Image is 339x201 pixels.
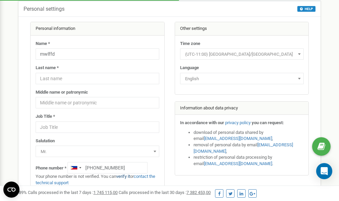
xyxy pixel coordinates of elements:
[252,120,284,125] strong: you can request:
[194,142,304,154] li: removal of personal data by email ,
[194,130,304,142] li: download of personal data shared by email ,
[186,190,211,195] u: 7 382 453,00
[36,41,50,47] label: Name *
[204,161,272,166] a: [EMAIL_ADDRESS][DOMAIN_NAME]
[116,174,130,179] a: verify it
[180,48,304,60] span: (UTC-11:00) Pacific/Midway
[3,182,19,198] button: Open CMP widget
[36,73,159,84] input: Last name
[36,97,159,108] input: Middle name or patronymic
[119,190,211,195] span: Calls processed in the last 30 days :
[36,146,159,157] span: Mr.
[36,165,67,171] label: Phone number *
[68,162,83,173] div: Telephone country code
[180,65,199,71] label: Language
[204,136,272,141] a: [EMAIL_ADDRESS][DOMAIN_NAME]
[93,190,118,195] u: 1 745 115,00
[24,6,65,12] h5: Personal settings
[36,65,59,71] label: Last name *
[180,41,200,47] label: Time zone
[36,89,88,96] label: Middle name or patronymic
[225,120,251,125] a: privacy policy
[175,22,309,36] div: Other settings
[31,22,164,36] div: Personal information
[28,190,118,195] span: Calls processed in the last 7 days :
[180,120,224,125] strong: In accordance with our
[316,163,332,179] div: Open Intercom Messenger
[68,162,147,173] input: +1-800-555-55-55
[175,102,309,115] div: Information about data privacy
[180,73,304,84] span: English
[36,173,159,186] p: Your phone number is not verified. You can or
[182,74,301,84] span: English
[194,142,293,154] a: [EMAIL_ADDRESS][DOMAIN_NAME]
[36,121,159,133] input: Job Title
[297,6,315,12] button: HELP
[194,154,304,167] li: restriction of personal data processing by email .
[38,147,157,156] span: Mr.
[182,50,301,59] span: (UTC-11:00) Pacific/Midway
[36,48,159,60] input: Name
[36,113,55,120] label: Job Title *
[36,138,55,144] label: Salutation
[36,174,155,185] a: contact the technical support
